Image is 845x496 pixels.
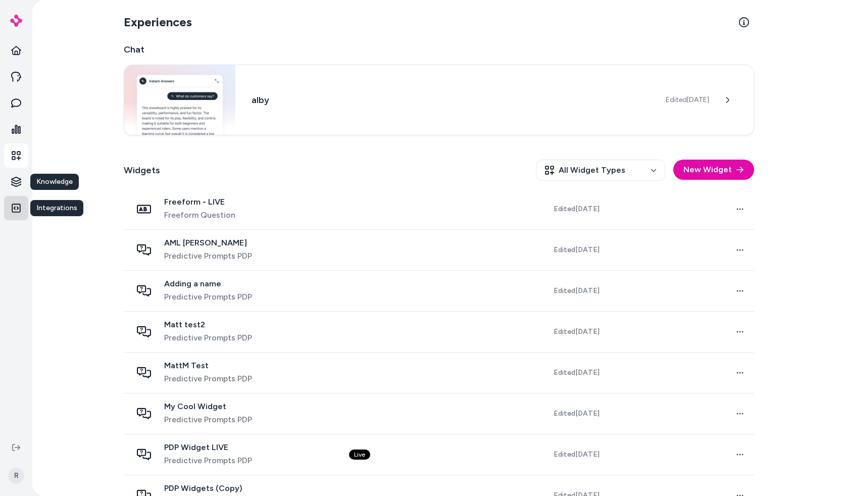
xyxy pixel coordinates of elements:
img: alby Logo [10,15,22,27]
span: Matt test2 [164,320,252,330]
span: Edited [DATE] [554,450,600,460]
div: Integrations [30,200,83,216]
span: PDP Widgets (Copy) [164,483,252,493]
span: AML [PERSON_NAME] [164,238,252,248]
span: Predictive Prompts PDP [164,332,252,344]
button: R [6,460,26,492]
span: Edited [DATE] [554,409,600,419]
span: Edited [DATE] [554,245,600,255]
span: PDP Widget LIVE [164,442,252,453]
span: Freeform Question [164,209,235,221]
span: Adding a name [164,279,252,289]
div: Knowledge [30,174,79,190]
h2: Chat [124,42,754,57]
span: Edited [DATE] [554,286,600,296]
button: All Widget Types [536,160,665,181]
span: Edited [DATE] [554,204,600,214]
span: Edited [DATE] [554,327,600,337]
span: Edited [DATE] [554,368,600,378]
span: Edited [DATE] [666,95,709,105]
span: My Cool Widget [164,402,252,412]
span: Predictive Prompts PDP [164,373,252,385]
span: Predictive Prompts PDP [164,291,252,303]
span: Freeform - LIVE [164,197,235,207]
h2: Widgets [124,163,160,177]
a: Chat widgetalbyEdited[DATE] [124,65,754,135]
span: Predictive Prompts PDP [164,414,252,426]
span: Predictive Prompts PDP [164,455,252,467]
span: R [8,468,24,484]
img: Chat widget [124,65,236,135]
h2: Experiences [124,14,192,30]
button: New Widget [673,160,754,180]
span: MattM Test [164,361,252,371]
div: Live [349,450,370,460]
span: Predictive Prompts PDP [164,250,252,262]
h3: alby [252,93,649,107]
